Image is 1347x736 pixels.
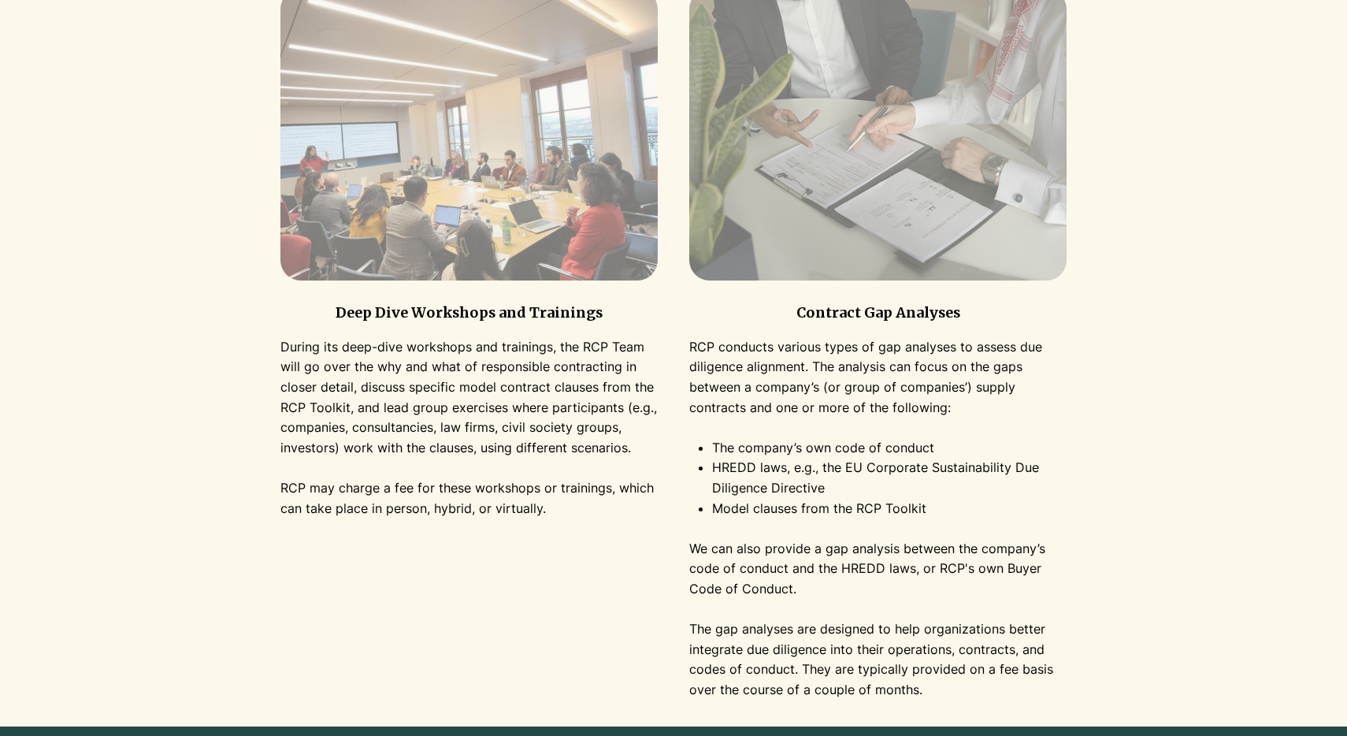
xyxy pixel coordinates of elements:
h3: Deep Dive Workshops and Trainings [280,303,658,322]
p: The company’s own code of conduct [712,438,1067,459]
p: During its deep-dive workshops and trainings, the RCP Team will go over the why and what of respo... [280,337,658,459]
h3: Contract Gap Analyses [689,303,1067,322]
p: We can also provide a gap analysis between the company’s code of conduct and the HREDD laws, or R... [689,539,1067,600]
p: RCP may charge a fee for these workshops or trainings, which can take place in person, hybrid, or... [280,478,658,519]
p: HREDD laws, e.g., the EU Corporate Sustainability Due Diligence Directive [712,458,1067,498]
p: The gap analyses are designed to help organizations better integrate due diligence into their ope... [689,619,1067,700]
p: Model clauses from the RCP Toolkit [712,499,1067,539]
p: RCP conducts various types of gap analyses to assess due diligence alignment. The analysis can fo... [689,337,1067,438]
